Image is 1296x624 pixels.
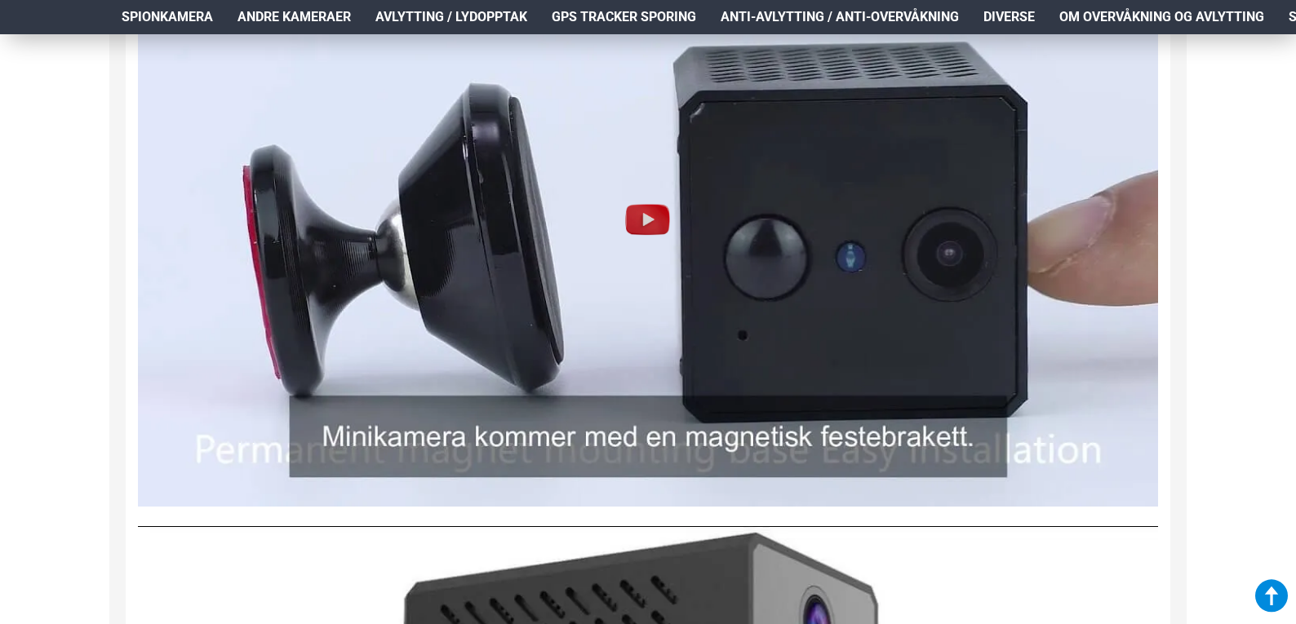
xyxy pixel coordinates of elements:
[622,193,674,246] img: Play Video
[552,7,696,27] span: GPS Tracker Sporing
[721,7,959,27] span: Anti-avlytting / Anti-overvåkning
[375,7,527,27] span: Avlytting / Lydopptak
[1059,7,1264,27] span: Om overvåkning og avlytting
[237,7,351,27] span: Andre kameraer
[983,7,1035,27] span: Diverse
[122,7,213,27] span: Spionkamera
